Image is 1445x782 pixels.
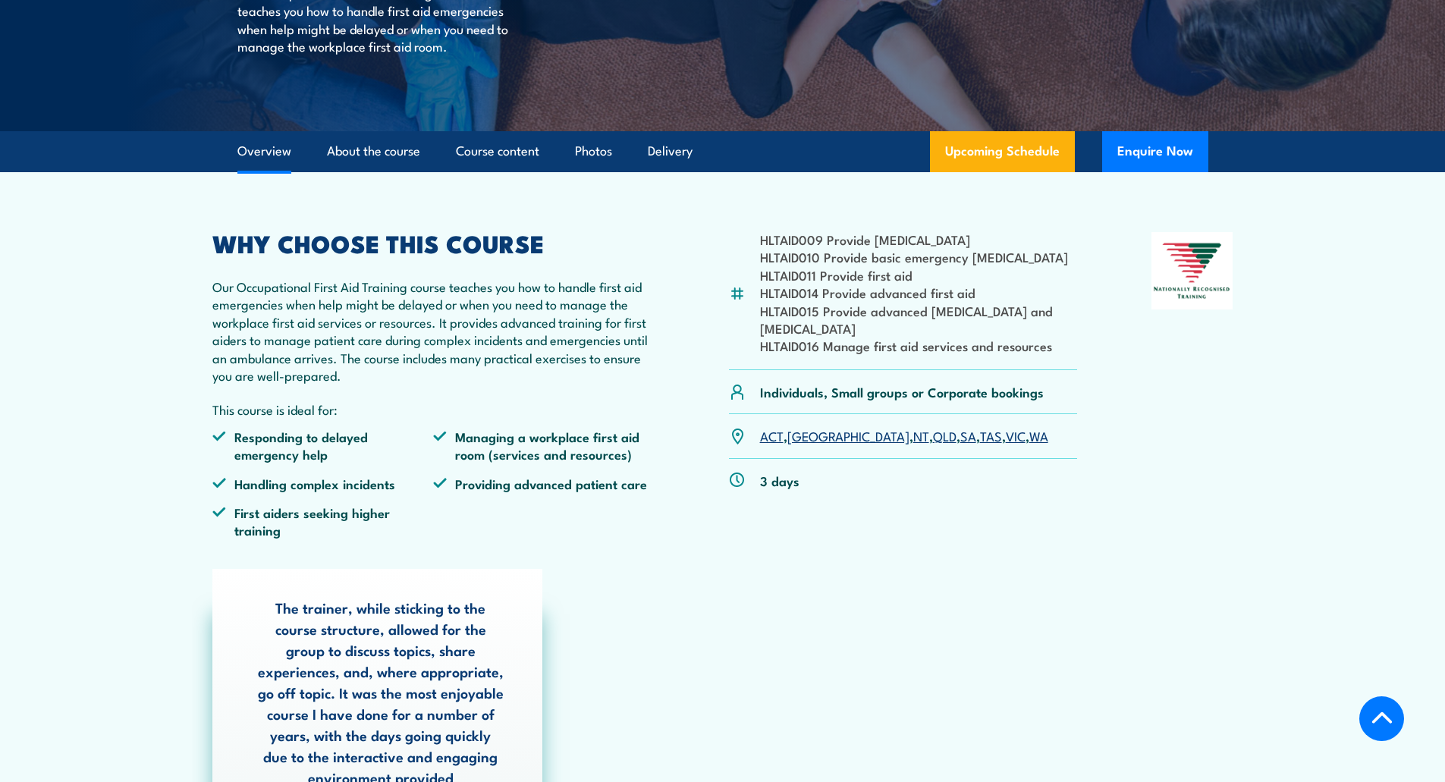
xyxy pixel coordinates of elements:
a: SA [960,426,976,444]
h2: WHY CHOOSE THIS COURSE [212,232,655,253]
a: Upcoming Schedule [930,131,1075,172]
a: About the course [327,131,420,171]
li: Responding to delayed emergency help [212,428,434,463]
a: Photos [575,131,612,171]
a: ACT [760,426,784,444]
li: First aiders seeking higher training [212,504,434,539]
li: Managing a workplace first aid room (services and resources) [433,428,655,463]
a: Delivery [648,131,693,171]
a: TAS [980,426,1002,444]
a: [GEOGRAPHIC_DATA] [787,426,909,444]
li: HLTAID015 Provide advanced [MEDICAL_DATA] and [MEDICAL_DATA] [760,302,1078,338]
li: HLTAID011 Provide first aid [760,266,1078,284]
a: NT [913,426,929,444]
p: , , , , , , , [760,427,1048,444]
li: HLTAID009 Provide [MEDICAL_DATA] [760,231,1078,248]
a: Overview [237,131,291,171]
a: WA [1029,426,1048,444]
a: VIC [1006,426,1026,444]
li: Handling complex incidents [212,475,434,492]
li: HLTAID016 Manage first aid services and resources [760,337,1078,354]
img: Nationally Recognised Training logo. [1151,232,1233,309]
p: Our Occupational First Aid Training course teaches you how to handle first aid emergencies when h... [212,278,655,384]
li: Providing advanced patient care [433,475,655,492]
p: 3 days [760,472,799,489]
a: Course content [456,131,539,171]
li: HLTAID010 Provide basic emergency [MEDICAL_DATA] [760,248,1078,265]
button: Enquire Now [1102,131,1208,172]
li: HLTAID014 Provide advanced first aid [760,284,1078,301]
p: Individuals, Small groups or Corporate bookings [760,383,1044,400]
p: This course is ideal for: [212,400,655,418]
a: QLD [933,426,957,444]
